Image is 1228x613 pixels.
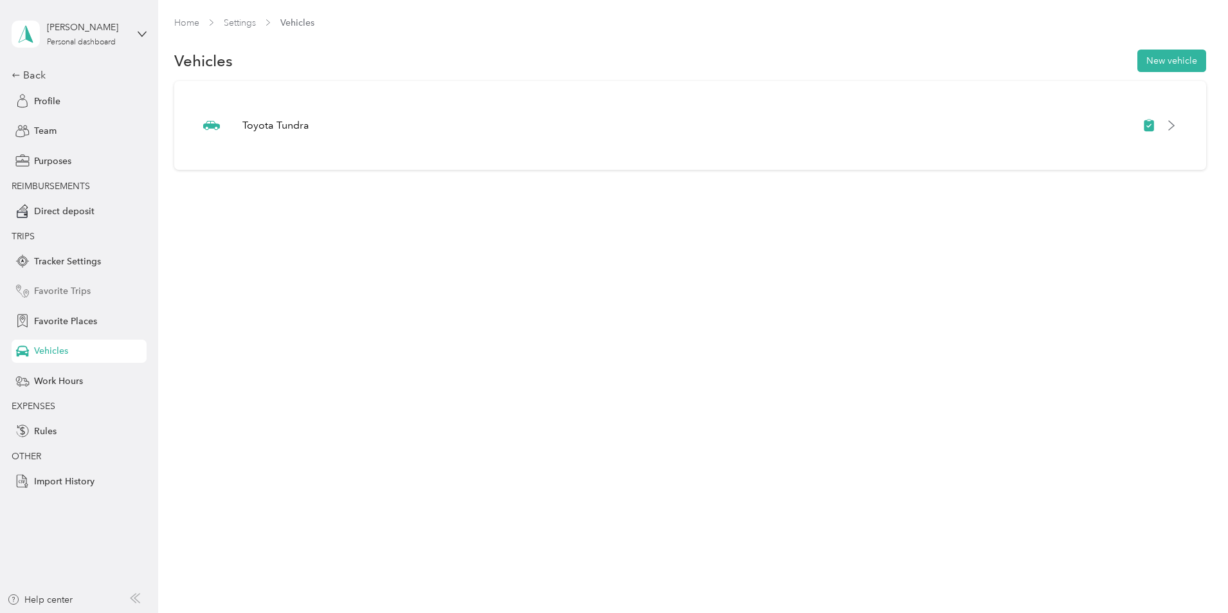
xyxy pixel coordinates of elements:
[47,21,127,34] div: [PERSON_NAME]
[34,374,83,388] span: Work Hours
[224,17,256,28] a: Settings
[174,17,199,28] a: Home
[34,95,60,108] span: Profile
[34,425,57,438] span: Rules
[34,284,91,298] span: Favorite Trips
[34,205,95,218] span: Direct deposit
[12,231,35,242] span: TRIPS
[34,154,71,168] span: Purposes
[34,255,101,268] span: Tracker Settings
[34,475,95,488] span: Import History
[47,39,116,46] div: Personal dashboard
[242,118,309,133] p: Toyota Tundra
[174,54,233,68] h1: Vehicles
[34,315,97,328] span: Favorite Places
[1156,541,1228,613] iframe: Everlance-gr Chat Button Frame
[12,181,90,192] span: REIMBURSEMENTS
[7,593,73,607] button: Help center
[280,16,314,30] span: Vehicles
[12,401,55,412] span: EXPENSES
[34,344,68,358] span: Vehicles
[12,68,140,83] div: Back
[1137,50,1206,72] button: New vehicle
[12,451,41,462] span: OTHER
[34,124,57,138] span: Team
[203,117,220,134] img: Sedan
